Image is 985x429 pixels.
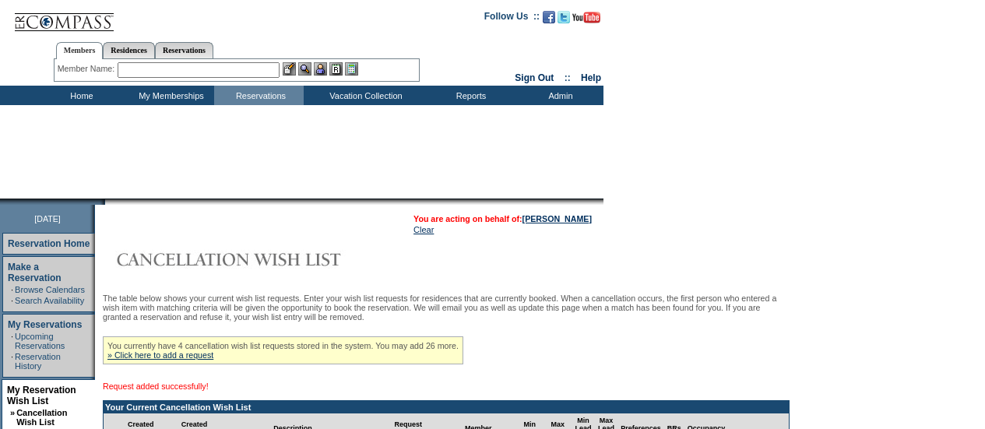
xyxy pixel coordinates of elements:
a: Sign Out [515,72,554,83]
a: Reservations [155,42,213,58]
a: Follow us on Twitter [558,16,570,25]
a: My Reservations [8,319,82,330]
td: Admin [514,86,603,105]
a: Make a Reservation [8,262,62,283]
a: » Click here to add a request [107,350,213,360]
a: Reservation Home [8,238,90,249]
td: Home [35,86,125,105]
a: Reservation History [15,352,61,371]
td: · [11,296,13,305]
td: Follow Us :: [484,9,540,28]
img: View [298,62,311,76]
img: Subscribe to our YouTube Channel [572,12,600,23]
img: b_edit.gif [283,62,296,76]
a: Members [56,42,104,59]
a: Upcoming Reservations [15,332,65,350]
span: :: [565,72,571,83]
td: Vacation Collection [304,86,424,105]
td: My Memberships [125,86,214,105]
a: Clear [413,225,434,234]
a: Cancellation Wish List [16,408,67,427]
img: Follow us on Twitter [558,11,570,23]
b: » [10,408,15,417]
td: Your Current Cancellation Wish List [104,401,789,413]
span: [DATE] [34,214,61,223]
img: promoShadowLeftCorner.gif [100,199,105,205]
img: Reservations [329,62,343,76]
td: · [11,285,13,294]
div: You currently have 4 cancellation wish list requests stored in the system. You may add 26 more. [103,336,463,364]
a: Subscribe to our YouTube Channel [572,16,600,25]
img: blank.gif [105,199,107,205]
a: Browse Calendars [15,285,85,294]
td: · [11,332,13,350]
img: Impersonate [314,62,327,76]
td: Reservations [214,86,304,105]
a: [PERSON_NAME] [522,214,592,223]
span: Request added successfully! [103,382,209,391]
a: Become our fan on Facebook [543,16,555,25]
a: Residences [103,42,155,58]
img: b_calculator.gif [345,62,358,76]
img: Become our fan on Facebook [543,11,555,23]
a: Search Availability [15,296,84,305]
span: You are acting on behalf of: [413,214,592,223]
div: Member Name: [58,62,118,76]
td: · [11,352,13,371]
a: My Reservation Wish List [7,385,76,406]
td: Reports [424,86,514,105]
a: Help [581,72,601,83]
img: Cancellation Wish List [103,244,414,275]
